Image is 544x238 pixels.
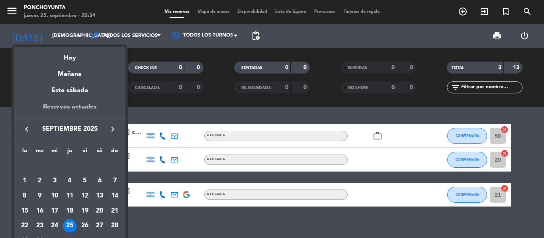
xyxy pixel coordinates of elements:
[17,203,32,219] td: 15 de septiembre de 2025
[62,203,77,219] td: 18 de septiembre de 2025
[77,188,92,203] td: 12 de septiembre de 2025
[14,47,125,63] div: Hoy
[77,174,92,189] td: 5 de septiembre de 2025
[108,174,121,188] div: 7
[78,174,92,188] div: 5
[93,219,106,233] div: 27
[107,188,122,203] td: 14 de septiembre de 2025
[47,188,62,203] td: 10 de septiembre de 2025
[18,189,31,203] div: 8
[33,174,47,188] div: 2
[17,159,122,174] td: SEP.
[33,204,47,218] div: 16
[47,146,62,159] th: miércoles
[63,174,76,188] div: 4
[93,204,106,218] div: 20
[107,219,122,234] td: 28 de septiembre de 2025
[92,219,108,234] td: 27 de septiembre de 2025
[34,124,106,134] span: septiembre 2025
[63,189,76,203] div: 11
[18,204,31,218] div: 15
[108,124,117,134] i: keyboard_arrow_right
[62,146,77,159] th: jueves
[92,174,108,189] td: 6 de septiembre de 2025
[14,79,125,102] div: Este sábado
[63,204,76,218] div: 18
[33,219,47,233] div: 23
[48,174,61,188] div: 3
[47,219,62,234] td: 24 de septiembre de 2025
[108,189,121,203] div: 14
[17,146,32,159] th: lunes
[92,188,108,203] td: 13 de septiembre de 2025
[107,203,122,219] td: 21 de septiembre de 2025
[108,219,121,233] div: 28
[17,174,32,189] td: 1 de septiembre de 2025
[32,188,47,203] td: 9 de septiembre de 2025
[18,174,31,188] div: 1
[48,204,61,218] div: 17
[77,219,92,234] td: 26 de septiembre de 2025
[14,63,125,79] div: Mañana
[33,189,47,203] div: 9
[77,203,92,219] td: 19 de septiembre de 2025
[32,203,47,219] td: 16 de septiembre de 2025
[32,174,47,189] td: 2 de septiembre de 2025
[78,189,92,203] div: 12
[18,219,31,233] div: 22
[62,174,77,189] td: 4 de septiembre de 2025
[47,174,62,189] td: 3 de septiembre de 2025
[17,188,32,203] td: 8 de septiembre de 2025
[78,204,92,218] div: 19
[107,174,122,189] td: 7 de septiembre de 2025
[78,219,92,233] div: 26
[47,203,62,219] td: 17 de septiembre de 2025
[106,124,120,134] button: keyboard_arrow_right
[92,146,108,159] th: sábado
[32,146,47,159] th: martes
[93,174,106,188] div: 6
[93,189,106,203] div: 13
[62,188,77,203] td: 11 de septiembre de 2025
[17,219,32,234] td: 22 de septiembre de 2025
[62,219,77,234] td: 25 de septiembre de 2025
[63,219,76,233] div: 25
[20,124,34,134] button: keyboard_arrow_left
[22,124,31,134] i: keyboard_arrow_left
[32,219,47,234] td: 23 de septiembre de 2025
[92,203,108,219] td: 20 de septiembre de 2025
[48,189,61,203] div: 10
[107,146,122,159] th: domingo
[108,204,121,218] div: 21
[14,102,125,118] div: Reservas actuales
[77,146,92,159] th: viernes
[48,219,61,233] div: 24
